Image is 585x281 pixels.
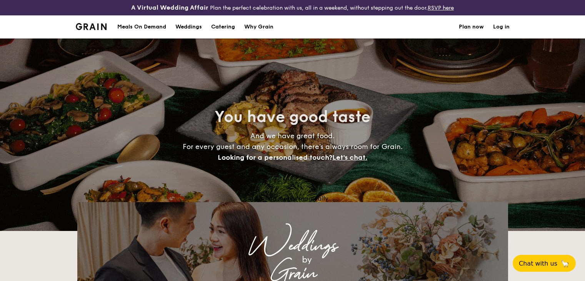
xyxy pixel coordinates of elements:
a: Why Grain [240,15,278,38]
h4: A Virtual Wedding Affair [131,3,208,12]
div: Plan the perfect celebration with us, all in a weekend, without stepping out the door. [98,3,488,12]
a: RSVP here [428,5,454,11]
span: 🦙 [560,259,570,268]
a: Plan now [459,15,484,38]
div: by [173,253,440,267]
a: Logotype [76,23,107,30]
a: Meals On Demand [113,15,171,38]
img: Grain [76,23,107,30]
div: Why Grain [244,15,273,38]
div: Meals On Demand [117,15,166,38]
div: Grain [145,267,440,281]
div: Weddings [145,239,440,253]
h1: Catering [211,15,235,38]
div: Loading menus magically... [77,195,508,202]
a: Log in [493,15,510,38]
div: Weddings [175,15,202,38]
span: Chat with us [519,260,557,267]
span: Let's chat. [332,153,367,162]
a: Weddings [171,15,207,38]
a: Catering [207,15,240,38]
button: Chat with us🦙 [513,255,576,272]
